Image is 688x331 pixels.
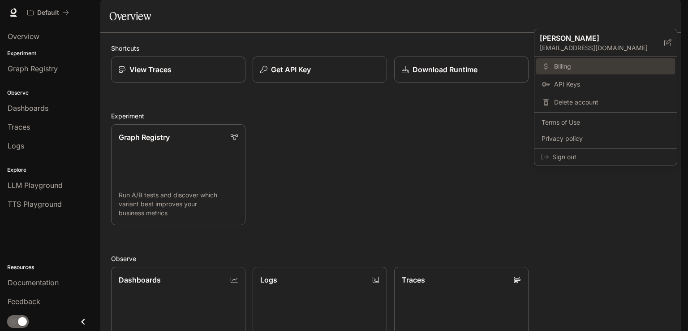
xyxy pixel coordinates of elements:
[554,62,670,71] span: Billing
[554,98,670,107] span: Delete account
[542,118,670,127] span: Terms of Use
[540,33,650,44] p: [PERSON_NAME]
[534,149,677,165] div: Sign out
[536,131,675,147] a: Privacy policy
[536,94,675,110] div: Delete account
[536,58,675,74] a: Billing
[554,80,670,89] span: API Keys
[542,134,670,143] span: Privacy policy
[534,29,677,57] div: [PERSON_NAME][EMAIL_ADDRESS][DOMAIN_NAME]
[536,114,675,131] a: Terms of Use
[536,76,675,92] a: API Keys
[540,44,664,52] p: [EMAIL_ADDRESS][DOMAIN_NAME]
[552,152,670,161] span: Sign out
